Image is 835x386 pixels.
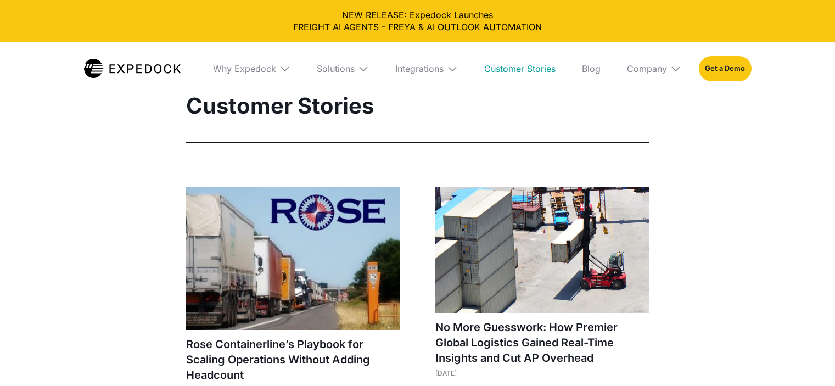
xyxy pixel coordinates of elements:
[435,320,649,366] h1: No More Guesswork: How Premier Global Logistics Gained Real-Time Insights and Cut AP Overhead
[213,63,276,74] div: Why Expedock
[186,92,649,120] h1: Customer Stories
[9,9,826,33] div: NEW RELEASE: Expedock Launches
[699,56,751,81] a: Get a Demo
[627,63,667,74] div: Company
[573,42,609,95] a: Blog
[9,21,826,33] a: FREIGHT AI AGENTS - FREYA & AI OUTLOOK AUTOMATION
[204,42,299,95] div: Why Expedock
[186,337,400,383] h1: Rose Containerline’s Playbook for Scaling Operations Without Adding Headcount
[308,42,378,95] div: Solutions
[475,42,564,95] a: Customer Stories
[386,42,467,95] div: Integrations
[618,42,690,95] div: Company
[395,63,444,74] div: Integrations
[435,369,649,377] div: [DATE]
[317,63,355,74] div: Solutions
